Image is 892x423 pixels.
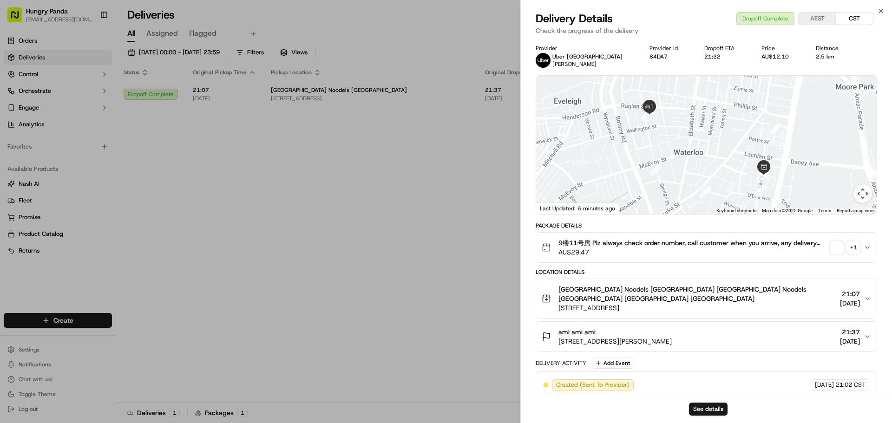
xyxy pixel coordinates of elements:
div: Location Details [536,268,877,276]
a: Open this area in Google Maps (opens a new window) [538,202,569,214]
button: 9楼11号房 Plz always check order number, call customer when you arrive, any delivery issues, Contact... [536,233,877,262]
img: uber-new-logo.jpeg [536,53,551,68]
span: [DATE] [840,337,860,346]
span: • [77,169,80,176]
div: Dropoff ETA [704,45,747,52]
span: ami ami ami [558,327,596,337]
div: Price [761,45,801,52]
a: Report a map error [837,208,874,213]
div: 5 [699,186,711,198]
img: Google [538,202,569,214]
span: Knowledge Base [19,208,71,217]
div: AU$12.10 [761,53,801,60]
span: [DATE] [840,299,860,308]
span: • [77,144,80,151]
img: Asif Zaman Khan [9,135,24,150]
p: Check the progress of the delivery [536,26,877,35]
span: 8月27日 [82,144,104,151]
span: Pylon [92,230,112,237]
span: 21:02 CST [836,381,865,389]
span: 21:07 [840,289,860,299]
img: Nash [9,9,28,28]
div: 2.5 km [816,53,851,60]
button: See details [689,403,728,416]
img: 1727276513143-84d647e1-66c0-4f92-a045-3c9f9f5dfd92 [20,89,36,105]
span: Map data ©2025 Google [762,208,813,213]
button: See all [144,119,169,130]
a: 📗Knowledge Base [6,204,75,221]
div: 21:22 [704,53,747,60]
span: [GEOGRAPHIC_DATA] Noodels [GEOGRAPHIC_DATA] [GEOGRAPHIC_DATA] Noodels [GEOGRAPHIC_DATA] [GEOGRAPH... [558,285,836,303]
img: Bea Lacdao [9,160,24,175]
img: 1736555255976-a54dd68f-1ca7-489b-9aae-adbdc363a1c4 [19,169,26,177]
span: [DATE] [815,381,834,389]
span: AU$29.47 [558,247,826,257]
div: 7 [641,109,653,121]
p: Welcome 👋 [9,37,169,52]
div: 6 [650,163,662,176]
div: Distance [816,45,851,52]
div: Provider Id [649,45,690,52]
a: 💻API Documentation [75,204,153,221]
a: Powered byPylon [66,230,112,237]
span: [PERSON_NAME] [552,60,597,68]
div: Last Updated: 6 minutes ago [536,202,619,214]
div: 1 [769,123,781,135]
img: 1736555255976-a54dd68f-1ca7-489b-9aae-adbdc363a1c4 [19,144,26,152]
input: Got a question? Start typing here... [24,60,167,70]
div: 📗 [9,208,17,216]
div: Past conversations [9,121,62,128]
span: [PERSON_NAME] [29,144,75,151]
img: 1736555255976-a54dd68f-1ca7-489b-9aae-adbdc363a1c4 [9,89,26,105]
span: 8月19日 [82,169,104,176]
button: Map camera controls [853,184,872,203]
a: Terms (opens in new tab) [818,208,831,213]
div: 💻 [79,208,86,216]
span: 21:37 [840,327,860,337]
div: Package Details [536,222,877,229]
button: Keyboard shortcuts [716,208,756,214]
button: Start new chat [158,91,169,103]
span: Created (Sent To Provider) [556,381,630,389]
button: AEST [799,13,836,25]
span: Delivery Details [536,11,613,26]
div: Delivery Activity [536,359,586,367]
div: Start new chat [42,89,152,98]
button: 84DA7 [649,53,668,60]
div: Provider [536,45,635,52]
button: +1 [830,241,860,254]
span: API Documentation [88,208,149,217]
span: 9楼11号房 Plz always check order number, call customer when you arrive, any delivery issues, Contact... [558,238,826,247]
div: 4 [754,185,766,197]
button: ami ami ami[STREET_ADDRESS][PERSON_NAME]21:37[DATE] [536,322,877,351]
button: Add Event [592,358,633,369]
span: [STREET_ADDRESS][PERSON_NAME] [558,337,672,346]
span: [PERSON_NAME] [29,169,75,176]
span: [STREET_ADDRESS] [558,303,836,312]
button: CST [836,13,873,25]
div: 3 [756,170,768,182]
div: + 1 [847,241,860,254]
p: Uber [GEOGRAPHIC_DATA] [552,53,623,60]
button: [GEOGRAPHIC_DATA] Noodels [GEOGRAPHIC_DATA] [GEOGRAPHIC_DATA] Noodels [GEOGRAPHIC_DATA] [GEOGRAPH... [536,279,877,318]
div: We're available if you need us! [42,98,128,105]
